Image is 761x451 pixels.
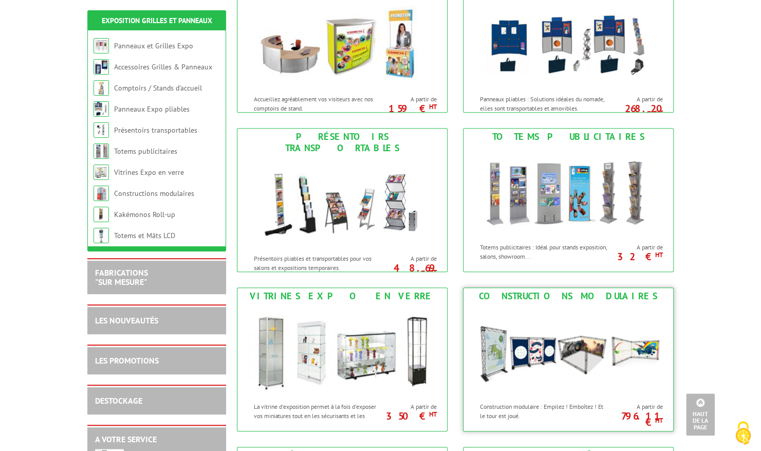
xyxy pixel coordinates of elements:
[94,165,109,180] img: Vitrines Expo en verre
[730,420,756,446] img: Cookies (fenêtre modale)
[384,255,436,263] span: A partir de
[94,122,109,138] img: Présentoirs transportables
[114,62,212,71] a: Accessoires Grilles & Panneaux
[610,243,662,251] span: A partir de
[605,105,662,118] p: 268.20 €
[254,95,381,112] p: Accueillez agréablement vos visiteurs avec nos comptoirs de stand.
[480,95,607,112] p: Panneaux pliables : Solutions idéales du nomade, elles sont transportables et amovibles.
[725,416,761,451] button: Cookies (fenêtre modale)
[384,95,436,103] span: A partir de
[247,156,437,249] img: Présentoirs transportables
[655,416,662,425] sup: HT
[429,410,436,419] sup: HT
[466,291,671,302] div: Constructions modulaires
[95,435,218,444] h2: A votre service
[114,210,175,219] a: Kakémonos Roll-up
[466,131,671,142] div: Totems publicitaires
[114,168,184,177] a: Vitrines Expo en verre
[247,304,437,397] img: Vitrines Expo en verre
[429,102,436,111] sup: HT
[94,101,109,117] img: Panneaux Expo pliables
[94,228,109,243] img: Totems et Mâts LCD
[237,128,448,272] a: Présentoirs transportables Présentoirs transportables Présentoirs pliables et transportables pour...
[379,413,436,419] p: 350 €
[94,59,109,75] img: Accessoires Grilles & Panneaux
[254,254,381,272] p: Présentoirs pliables et transportables pour vos salons et expositions temporaires.
[655,250,662,259] sup: HT
[610,403,662,411] span: A partir de
[114,125,197,135] a: Présentoirs transportables
[114,189,194,198] a: Constructions modulaires
[379,105,436,112] p: 159 €
[463,128,674,272] a: Totems publicitaires Totems publicitaires Totems publicitaires : Idéal pour stands exposition, sa...
[95,315,158,326] a: LES NOUVEAUTÉS
[254,402,381,428] p: La vitrine d'exposition permet à la fois d'exposer vos miniatures tout en les sécurisants et les ...
[102,16,212,25] a: Exposition Grilles et Panneaux
[94,207,109,222] img: Kakémonos Roll-up
[95,267,148,287] a: FABRICATIONS"Sur Mesure"
[429,268,436,277] sup: HT
[114,104,190,114] a: Panneaux Expo pliables
[240,291,444,302] div: Vitrines Expo en verre
[240,131,444,154] div: Présentoirs transportables
[605,254,662,260] p: 32 €
[95,395,142,406] a: DESTOCKAGE
[473,304,663,397] img: Constructions modulaires
[655,109,662,117] sup: HT
[114,147,177,156] a: Totems publicitaires
[480,402,607,420] p: Construction modulaire : Empilez ! Emboîtez ! Et le tour est joué.
[94,186,109,201] img: Constructions modulaires
[114,41,193,50] a: Panneaux et Grilles Expo
[114,83,202,93] a: Comptoirs / Stands d'accueil
[94,38,109,53] img: Panneaux et Grilles Expo
[473,145,663,238] img: Totems publicitaires
[94,143,109,159] img: Totems publicitaires
[610,95,662,103] span: A partir de
[605,413,662,425] p: 796.11 €
[686,393,715,436] a: Haut de la page
[480,243,607,260] p: Totems publicitaires : Idéal pour stands exposition, salons, showroom...
[379,265,436,277] p: 48.69 €
[114,231,175,240] a: Totems et Mâts LCD
[94,80,109,96] img: Comptoirs / Stands d'accueil
[95,355,159,366] a: LES PROMOTIONS
[237,287,448,431] a: Vitrines Expo en verre Vitrines Expo en verre La vitrine d'exposition permet à la fois d'exposer ...
[463,287,674,431] a: Constructions modulaires Constructions modulaires Construction modulaire : Empilez ! Emboîtez ! E...
[384,403,436,411] span: A partir de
